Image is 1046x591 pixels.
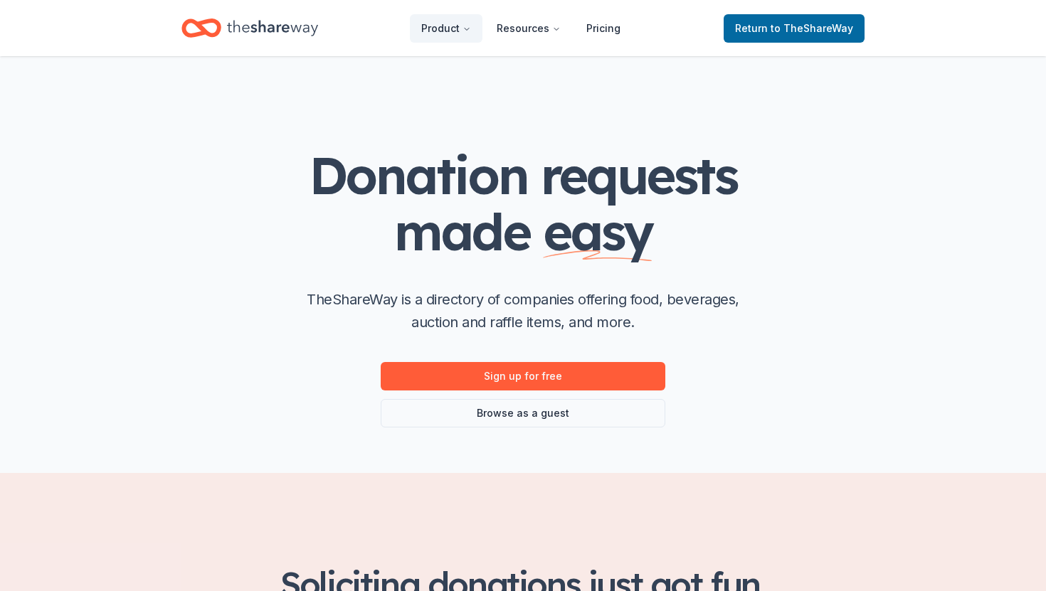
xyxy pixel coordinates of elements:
a: Browse as a guest [381,399,665,427]
span: easy [543,199,653,263]
p: TheShareWay is a directory of companies offering food, beverages, auction and raffle items, and m... [295,288,751,334]
button: Resources [485,14,572,43]
a: Returnto TheShareWay [724,14,865,43]
span: to TheShareWay [771,22,853,34]
a: Sign up for free [381,362,665,390]
a: Pricing [575,14,632,43]
span: Return [735,20,853,37]
a: Home [181,11,318,45]
button: Product [410,14,482,43]
nav: Main [410,11,632,45]
h1: Donation requests made [238,147,808,260]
